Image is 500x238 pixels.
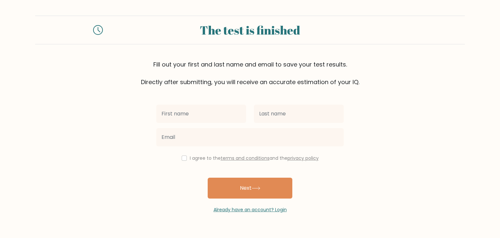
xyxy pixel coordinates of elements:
[254,105,344,123] input: Last name
[35,60,465,86] div: Fill out your first and last name and email to save your test results. Directly after submitting,...
[287,155,319,161] a: privacy policy
[156,128,344,146] input: Email
[111,21,389,39] div: The test is finished
[214,206,287,213] a: Already have an account? Login
[190,155,319,161] label: I agree to the and the
[221,155,270,161] a: terms and conditions
[156,105,246,123] input: First name
[208,178,292,199] button: Next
